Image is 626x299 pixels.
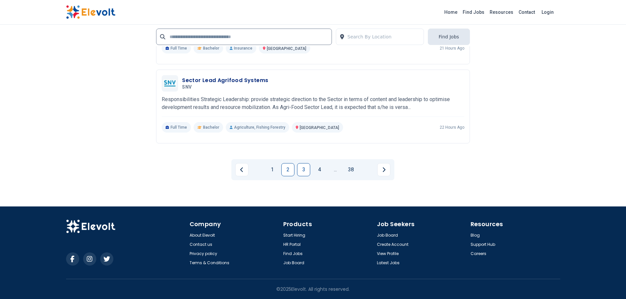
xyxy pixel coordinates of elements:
[66,5,115,19] img: Elevolt
[593,267,626,299] iframe: Chat Widget
[190,233,215,238] a: About Elevolt
[516,7,538,17] a: Contact
[471,242,495,247] a: Support Hub
[440,125,464,130] p: 22 hours ago
[162,75,464,133] a: SNVSector Lead Agrifood SystemsSNVResponsibilities Strategic Leadership: provide strategic direct...
[377,220,467,229] h4: Job Seekers
[377,260,400,266] a: Latest Jobs
[283,260,304,266] a: Job Board
[487,7,516,17] a: Resources
[442,7,460,17] a: Home
[471,251,486,256] a: Careers
[428,29,470,45] button: Find Jobs
[297,163,310,176] a: Page 3
[190,242,212,247] a: Contact us
[281,163,294,176] a: Page 2 is your current page
[190,260,229,266] a: Terms & Conditions
[235,163,390,176] ul: Pagination
[226,43,256,53] p: Insurance
[329,163,342,176] a: Jump forward
[276,286,350,292] p: © 2025 Elevolt. All rights reserved.
[162,96,464,111] p: Responsibilities Strategic Leadership: provide strategic direction to the Sector in terms of cont...
[182,76,268,84] h3: Sector Lead Agrifood Systems
[226,122,289,133] p: Agriculture, Fishing Forestry
[313,163,326,176] a: Page 4
[283,233,305,238] a: Start Hiring
[162,43,191,53] p: Full Time
[344,163,358,176] a: Page 38
[377,233,398,238] a: Job Board
[235,163,248,176] a: Previous page
[471,220,560,229] h4: Resources
[66,220,115,233] img: Elevolt
[182,84,192,90] span: SNV
[283,242,301,247] a: HR Portal
[471,233,480,238] a: Blog
[267,46,306,51] span: [GEOGRAPHIC_DATA]
[190,220,279,229] h4: Company
[377,251,399,256] a: View Profile
[377,242,408,247] a: Create Account
[203,46,219,51] span: Bachelor
[266,163,279,176] a: Page 1
[440,46,464,51] p: 21 hours ago
[162,122,191,133] p: Full Time
[300,125,339,130] span: [GEOGRAPHIC_DATA]
[283,220,373,229] h4: Products
[163,79,176,87] img: SNV
[377,163,390,176] a: Next page
[538,6,558,19] a: Login
[190,251,217,256] a: Privacy policy
[283,251,303,256] a: Find Jobs
[203,125,219,130] span: Bachelor
[460,7,487,17] a: Find Jobs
